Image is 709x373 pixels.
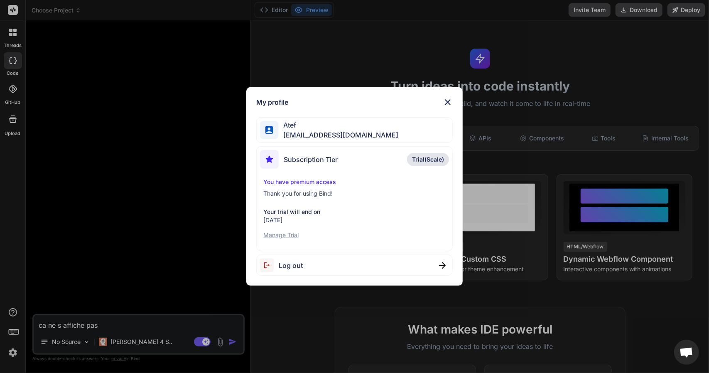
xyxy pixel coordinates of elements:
[263,216,446,224] p: [DATE]
[674,340,699,365] a: Ouvrir le chat
[263,231,446,239] p: Manage Trial
[256,97,288,107] h1: My profile
[263,189,446,198] p: Thank you for using Bind!
[260,258,279,272] img: logout
[265,126,273,134] img: profile
[260,150,279,169] img: subscription
[279,260,303,270] span: Log out
[284,155,338,164] span: Subscription Tier
[263,208,446,216] p: Your trial will end on
[278,120,398,130] span: Atef
[412,155,444,164] span: Trial(Scale)
[278,130,398,140] span: [EMAIL_ADDRESS][DOMAIN_NAME]
[439,262,446,269] img: close
[263,178,446,186] p: You have premium access
[443,97,453,107] img: close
